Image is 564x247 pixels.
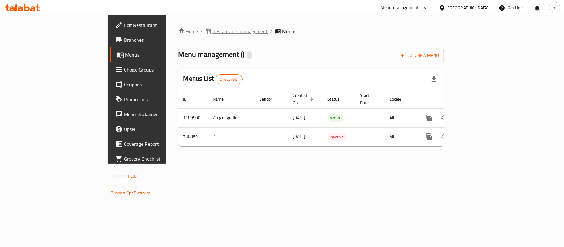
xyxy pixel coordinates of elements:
[110,136,202,151] a: Coverage Report
[448,4,489,11] div: [GEOGRAPHIC_DATA]
[437,129,452,144] button: Change Status
[178,47,245,61] span: Menu management ( )
[124,140,197,148] span: Coverage Report
[360,92,378,106] span: Start Date
[293,114,306,122] span: [DATE]
[293,132,306,141] span: [DATE]
[216,76,242,82] span: 2 record(s)
[127,172,137,180] span: 1.0.0
[124,155,197,162] span: Grocery Checklist
[401,52,439,59] span: Add New Menu
[124,110,197,118] span: Menu disclaimer
[293,92,315,106] span: Created On
[110,32,202,47] a: Branches
[111,172,126,180] span: Version:
[124,125,197,133] span: Upsell
[328,114,343,122] div: Active
[111,189,150,197] a: Support.OpsPlatform
[328,133,346,141] span: Inactive
[553,4,557,11] span: m
[270,28,273,35] li: /
[183,74,243,84] h2: Menus List
[110,77,202,92] a: Coupons
[385,108,417,127] td: All
[355,127,385,146] td: -
[260,95,281,103] span: Vendor
[422,110,437,125] button: more
[178,28,444,35] nav: breadcrumb
[124,81,197,88] span: Coupons
[110,92,202,107] a: Promotions
[213,28,268,35] span: Restaurants management
[110,18,202,32] a: Edit Restaurant
[110,47,202,62] a: Menus
[328,95,348,103] span: Status
[183,95,195,103] span: ID
[390,95,409,103] span: Locale
[213,95,232,103] span: Name
[417,90,486,109] th: Actions
[205,28,268,35] a: Restaurants management
[208,108,255,127] td: Z-cg migration
[208,127,255,146] td: Z
[355,108,385,127] td: -
[124,96,197,103] span: Promotions
[282,28,297,35] span: Menus
[125,51,197,58] span: Menus
[426,72,441,87] div: Export file
[216,74,243,84] div: Total records count
[110,122,202,136] a: Upsell
[381,4,419,11] div: Menu-management
[328,115,343,122] span: Active
[110,107,202,122] a: Menu disclaimer
[111,183,139,191] span: Get support on:
[422,129,437,144] button: more
[385,127,417,146] td: All
[110,62,202,77] a: Choice Groups
[124,21,197,29] span: Edit Restaurant
[124,36,197,44] span: Branches
[437,110,452,125] button: Change Status
[178,90,486,146] table: enhanced table
[110,151,202,166] a: Grocery Checklist
[396,50,444,61] button: Add New Menu
[124,66,197,73] span: Choice Groups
